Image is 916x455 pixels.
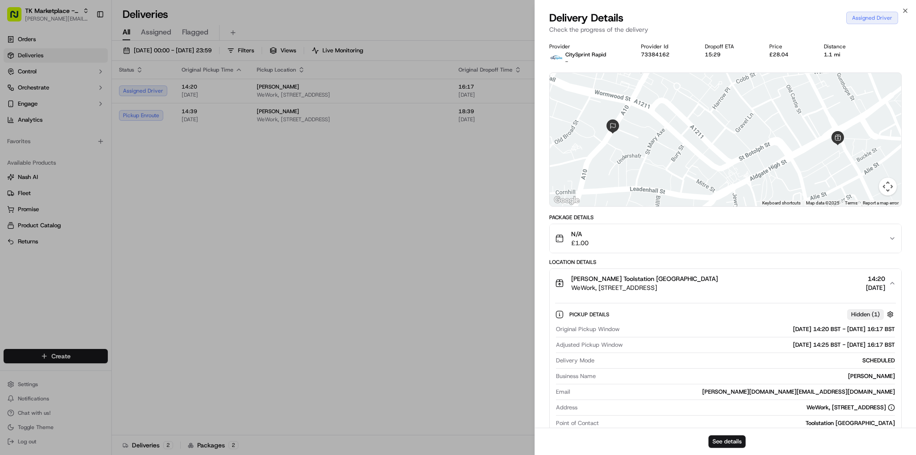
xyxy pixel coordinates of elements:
[569,311,611,318] span: Pickup Details
[63,151,108,158] a: Powered byPylon
[556,419,599,427] span: Point of Contact
[806,404,895,412] div: WeWork, [STREET_ADDRESS]
[824,51,867,58] div: 1.1 mi
[599,372,895,380] div: [PERSON_NAME]
[9,36,163,50] p: Welcome 👋
[705,51,755,58] div: 15:29
[556,372,596,380] span: Business Name
[552,195,581,206] a: Open this area in Google Maps (opens a new window)
[824,43,867,50] div: Distance
[5,126,72,142] a: 📗Knowledge Base
[556,357,594,365] span: Delivery Mode
[76,131,83,138] div: 💻
[769,51,810,58] div: £28.04
[571,238,589,247] span: £1.00
[626,341,895,349] div: [DATE] 14:25 BST - [DATE] 16:17 BST
[85,130,144,139] span: API Documentation
[552,195,581,206] img: Google
[705,43,755,50] div: Dropoff ETA
[602,419,895,427] div: Toolstation [GEOGRAPHIC_DATA]
[574,388,895,396] div: [PERSON_NAME][DOMAIN_NAME][EMAIL_ADDRESS][DOMAIN_NAME]
[565,58,568,65] span: -
[152,88,163,99] button: Start new chat
[806,200,840,205] span: Map data ©2025
[556,404,577,412] span: Address
[571,283,718,292] span: WeWork, [STREET_ADDRESS]
[565,51,606,58] p: CitySprint Rapid
[9,85,25,102] img: 1736555255976-a54dd68f-1ca7-489b-9aae-adbdc363a1c4
[549,43,627,50] div: Provider
[550,269,901,298] button: [PERSON_NAME] Toolstation [GEOGRAPHIC_DATA]WeWork, [STREET_ADDRESS]14:20[DATE]
[571,274,718,283] span: [PERSON_NAME] Toolstation [GEOGRAPHIC_DATA]
[641,43,691,50] div: Provider Id
[769,43,810,50] div: Price
[72,126,147,142] a: 💻API Documentation
[89,152,108,158] span: Pylon
[9,9,27,27] img: Nash
[571,230,589,238] span: N/A
[641,51,670,58] button: 73384162
[556,325,619,333] span: Original Pickup Window
[30,94,113,102] div: We're available if you need us!
[851,310,880,319] span: Hidden ( 1 )
[556,388,570,396] span: Email
[845,200,857,205] a: Terms (opens in new tab)
[9,131,16,138] div: 📗
[549,25,902,34] p: Check the progress of the delivery
[598,357,895,365] div: SCHEDULED
[18,130,68,139] span: Knowledge Base
[623,325,895,333] div: [DATE] 14:20 BST - [DATE] 16:17 BST
[549,11,623,25] span: Delivery Details
[866,274,885,283] span: 14:20
[863,200,899,205] a: Report a map error
[866,283,885,292] span: [DATE]
[549,51,564,65] img: city_sprint_logo.png
[879,178,897,196] button: Map camera controls
[30,85,147,94] div: Start new chat
[847,309,896,320] button: Hidden (1)
[556,341,623,349] span: Adjusted Pickup Window
[23,58,161,67] input: Got a question? Start typing here...
[762,200,801,206] button: Keyboard shortcuts
[549,214,902,221] div: Package Details
[708,435,746,448] button: See details
[550,224,901,253] button: N/A£1.00
[549,259,902,266] div: Location Details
